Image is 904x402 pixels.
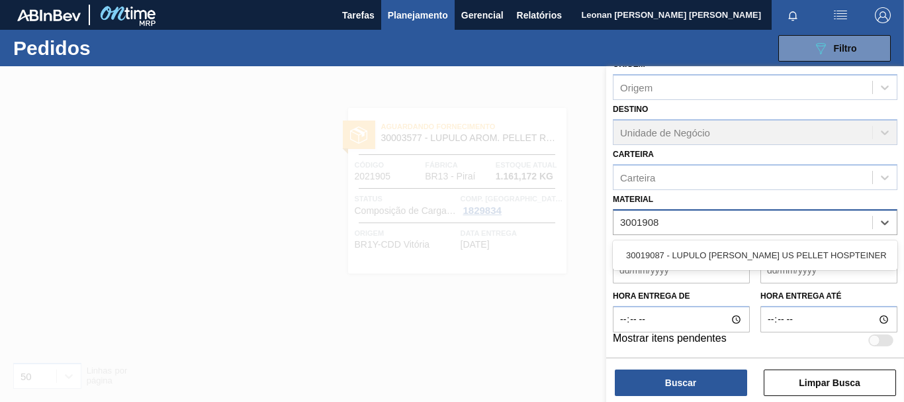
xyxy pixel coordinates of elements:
[613,195,653,204] label: Material
[613,150,654,159] label: Carteira
[613,332,727,348] label: Mostrar itens pendentes
[17,9,81,21] img: TNhmsLtSVTkK8tSr43FrP2fwEKptu5GPRR3wAAAABJRU5ErkJggg==
[613,257,750,283] input: dd/mm/yyyy
[760,287,897,306] label: Hora entrega até
[778,35,891,62] button: Filtro
[342,7,375,23] span: Tarefas
[833,7,848,23] img: userActions
[613,287,750,306] label: Hora entrega de
[613,105,648,114] label: Destino
[760,257,897,283] input: dd/mm/yyyy
[13,40,199,56] h1: Pedidos
[613,243,897,268] div: 30019087 - LUPULO [PERSON_NAME] US PELLET HOSPTEINER
[620,82,653,93] div: Origem
[461,7,504,23] span: Gerencial
[388,7,448,23] span: Planejamento
[517,7,562,23] span: Relatórios
[875,7,891,23] img: Logout
[772,6,814,25] button: Notificações
[834,43,857,54] span: Filtro
[620,172,655,183] div: Carteira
